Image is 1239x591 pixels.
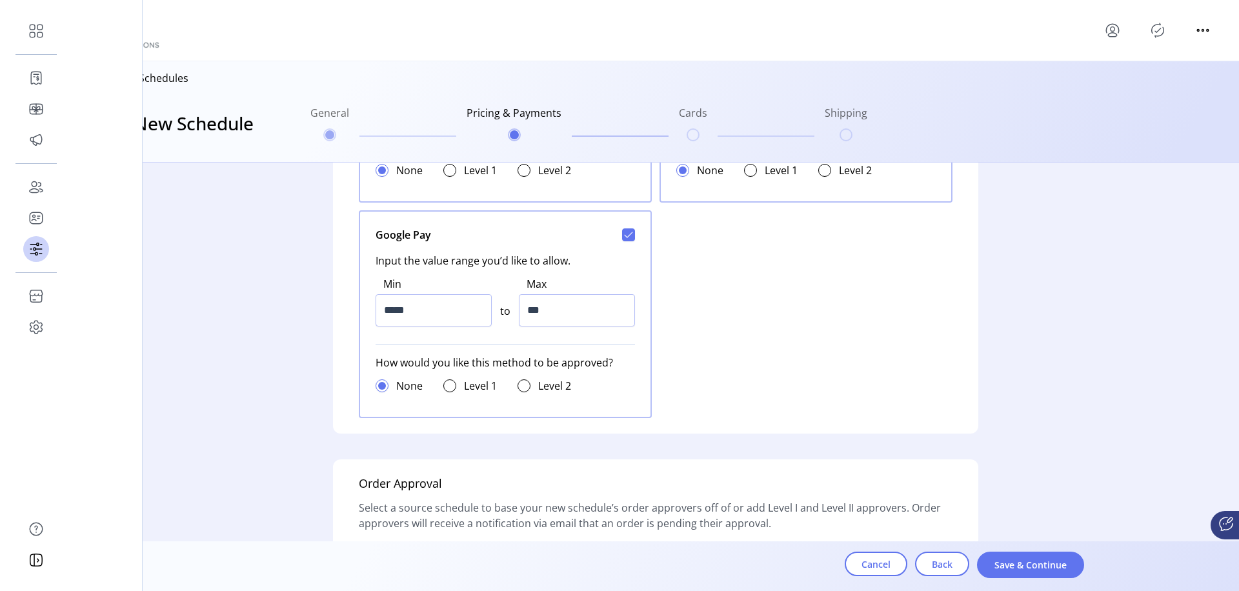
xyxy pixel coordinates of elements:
label: Min [383,276,492,292]
button: Publisher Panel [1147,20,1168,41]
span: Cancel [861,557,891,571]
button: menu [1102,20,1123,41]
span: Select a source schedule to base your new schedule’s order approvers off of or add Level I and Le... [359,500,952,531]
button: menu [1193,20,1213,41]
label: Level 1 [464,163,497,178]
span: How would you like this method to be approved? [376,355,635,370]
span: Google Pay [376,227,431,243]
h3: Add New Schedule [96,110,254,137]
button: Save & Continue [977,552,1084,578]
span: Save & Continue [994,558,1067,572]
h6: Pricing & Payments [467,105,561,128]
label: None [697,163,723,178]
label: Max [527,276,635,292]
label: None [396,378,423,394]
button: Back [915,552,969,576]
h5: Order Approval [359,475,442,500]
label: Level 2 [538,163,571,178]
label: Level 1 [464,378,497,394]
span: Back [932,557,952,571]
label: Level 2 [538,378,571,394]
span: to [500,303,510,326]
button: Cancel [845,552,907,576]
label: None [396,163,423,178]
label: Level 2 [839,163,872,178]
p: Back to Schedules [101,70,188,86]
span: Input the value range you’d like to allow. [376,243,635,268]
label: Level 1 [765,163,798,178]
